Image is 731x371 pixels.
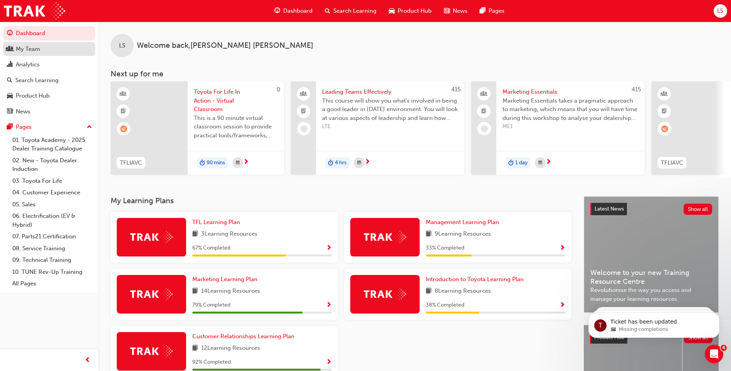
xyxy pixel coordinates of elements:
[192,244,230,253] span: 67 % Completed
[98,69,731,78] h3: Next up for me
[16,123,32,132] div: Pages
[335,159,346,167] span: 4 hrs
[590,203,712,215] a: Latest NewsShow all
[584,196,719,313] a: Latest NewsShow allWelcome to your new Training Resource CentreRevolutionise the way you access a...
[3,120,95,134] button: Pages
[502,122,639,131] span: ME1
[546,159,551,166] span: next-icon
[9,175,95,187] a: 03. Toyota For Life
[16,60,40,69] div: Analytics
[322,122,458,131] span: LTE
[16,91,50,100] div: Product Hub
[9,278,95,290] a: All Pages
[4,2,65,20] img: Trak
[389,6,395,16] span: car-icon
[684,204,713,215] button: Show all
[3,42,95,56] a: My Team
[577,296,731,350] iframe: Intercom notifications message
[192,219,240,226] span: TFL Learning Plan
[426,276,524,283] span: Introduction to Toyota Learning Plan
[301,89,306,99] span: people-icon
[661,125,668,132] span: learningRecordVerb_WAITLIST-icon
[9,199,95,211] a: 05. Sales
[9,155,95,175] a: 02. New - Toyota Dealer Induction
[595,206,624,212] span: Latest News
[7,124,13,131] span: pages-icon
[192,229,198,239] span: book-icon
[661,159,683,167] span: TFLIAVC
[3,105,95,119] a: News
[192,344,198,353] span: book-icon
[201,229,257,239] span: 3 Learning Resources
[326,243,332,253] button: Show Progress
[474,3,511,19] a: pages-iconPages
[119,41,125,50] span: LS
[16,107,30,116] div: News
[662,89,667,99] span: learningResourceType_INSTRUCTOR_LED-icon
[481,89,487,99] span: people-icon
[322,96,458,123] span: This course will show you what's involved in being a good leader in [DATE] environment. You will ...
[721,345,727,351] span: 4
[7,61,13,68] span: chart-icon
[560,245,565,252] span: Show Progress
[3,73,95,88] a: Search Learning
[16,45,40,54] div: My Team
[365,159,370,166] span: next-icon
[426,244,464,253] span: 33 % Completed
[632,86,641,93] span: 415
[291,81,464,175] a: 415Leading Teams EffectivelyThis course will show you what's involved in being a good leader in [...
[130,231,173,243] img: Trak
[705,345,723,363] iframe: Intercom live chat
[3,26,95,40] a: Dashboard
[277,86,280,93] span: 0
[328,158,333,168] span: duration-icon
[7,77,12,84] span: search-icon
[130,288,173,300] img: Trak
[194,88,278,114] span: Toyota For Life In Action - Virtual Classroom
[200,158,205,168] span: duration-icon
[426,219,499,226] span: Management Learning Plan
[480,6,486,16] span: pages-icon
[426,275,527,284] a: Introduction to Toyota Learning Plan
[560,243,565,253] button: Show Progress
[192,275,260,284] a: Marketing Learning Plan
[383,3,438,19] a: car-iconProduct Hub
[9,266,95,278] a: 10. TUNE Rev-Up Training
[502,88,639,96] span: Marketing Essentials
[590,286,712,303] span: Revolutionise the way you access and manage your learning resources.
[130,345,173,357] img: Trak
[85,356,91,365] span: prev-icon
[717,7,723,15] span: LS
[201,287,260,296] span: 14 Learning Resources
[274,6,280,16] span: guage-icon
[426,218,502,227] a: Management Learning Plan
[508,158,514,168] span: duration-icon
[243,159,249,166] span: next-icon
[7,30,13,37] span: guage-icon
[435,287,491,296] span: 8 Learning Resources
[7,46,13,53] span: people-icon
[120,125,127,132] span: learningRecordVerb_WAITLIST-icon
[301,125,308,132] span: learningRecordVerb_NONE-icon
[192,332,297,341] a: Customer Relationships Learning Plan
[398,7,432,15] span: Product Hub
[9,134,95,155] a: 01. Toyota Academy - 2025 Dealer Training Catalogue
[515,159,528,167] span: 1 day
[3,25,95,120] button: DashboardMy TeamAnalyticsSearch LearningProduct HubNews
[319,3,383,19] a: search-iconSearch Learning
[426,287,432,296] span: book-icon
[3,89,95,103] a: Product Hub
[560,302,565,309] span: Show Progress
[9,231,95,243] a: 07. Parts21 Certification
[444,6,450,16] span: news-icon
[192,301,230,310] span: 79 % Completed
[426,301,464,310] span: 38 % Completed
[364,288,406,300] img: Trak
[7,108,13,115] span: news-icon
[325,6,330,16] span: search-icon
[192,287,198,296] span: book-icon
[111,81,284,175] a: 0TFLIAVCToyota For Life In Action - Virtual ClassroomThis is a 90 minute virtual classroom sessio...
